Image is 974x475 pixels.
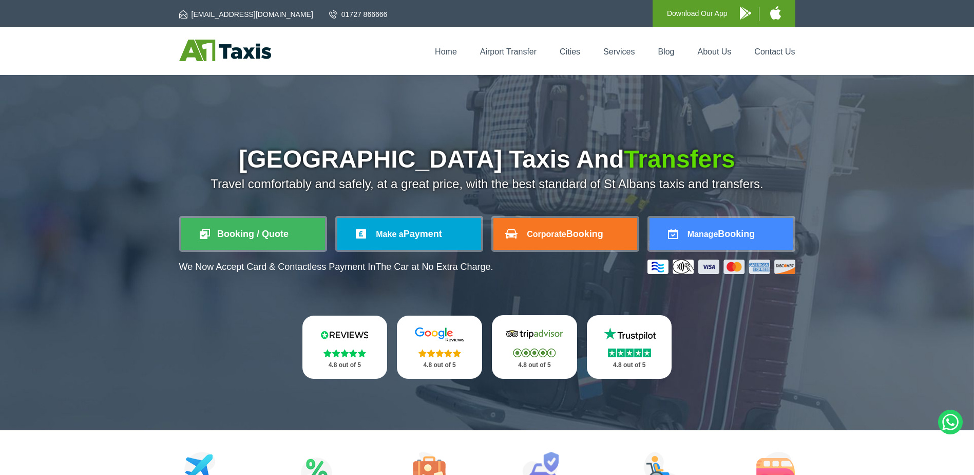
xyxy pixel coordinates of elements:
[503,359,566,372] p: 4.8 out of 5
[560,47,580,56] a: Cities
[687,230,718,239] span: Manage
[492,315,577,379] a: Tripadvisor Stars 4.8 out of 5
[698,47,732,56] a: About Us
[181,218,325,250] a: Booking / Quote
[323,349,366,357] img: Stars
[337,218,481,250] a: Make aPayment
[603,47,635,56] a: Services
[770,6,781,20] img: A1 Taxis iPhone App
[647,260,795,274] img: Credit And Debit Cards
[302,316,388,379] a: Reviews.io Stars 4.8 out of 5
[179,147,795,172] h1: [GEOGRAPHIC_DATA] Taxis And
[179,40,271,61] img: A1 Taxis St Albans LTD
[397,316,482,379] a: Google Stars 4.8 out of 5
[658,47,674,56] a: Blog
[599,326,660,342] img: Trustpilot
[179,9,313,20] a: [EMAIL_ADDRESS][DOMAIN_NAME]
[608,349,651,357] img: Stars
[587,315,672,379] a: Trustpilot Stars 4.8 out of 5
[314,359,376,372] p: 4.8 out of 5
[754,47,795,56] a: Contact Us
[418,349,461,357] img: Stars
[624,145,735,173] span: Transfers
[650,218,793,250] a: ManageBooking
[376,230,403,239] span: Make a
[408,359,471,372] p: 4.8 out of 5
[480,47,537,56] a: Airport Transfer
[375,262,493,272] span: The Car at No Extra Charge.
[179,177,795,191] p: Travel comfortably and safely, at a great price, with the best standard of St Albans taxis and tr...
[504,326,565,342] img: Tripadvisor
[409,327,470,342] img: Google
[179,262,493,272] p: We Now Accept Card & Contactless Payment In
[493,218,637,250] a: CorporateBooking
[598,359,661,372] p: 4.8 out of 5
[527,230,566,239] span: Corporate
[740,7,751,20] img: A1 Taxis Android App
[513,349,556,357] img: Stars
[314,327,375,342] img: Reviews.io
[329,9,388,20] a: 01727 866666
[435,47,457,56] a: Home
[667,7,728,20] p: Download Our App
